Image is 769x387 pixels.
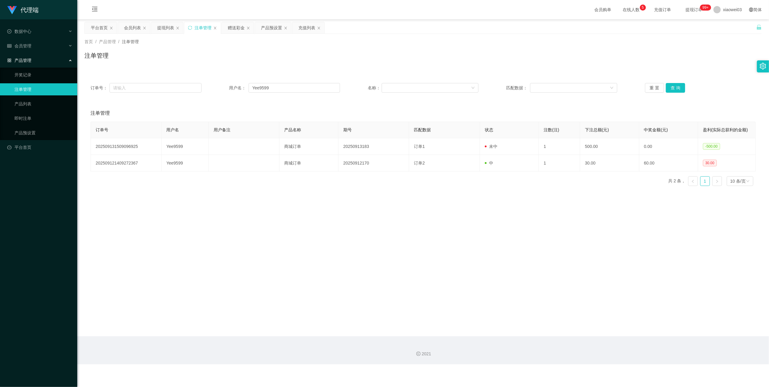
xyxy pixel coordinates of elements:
td: 30.00 [580,155,639,171]
i: 图标: close [246,26,250,30]
img: logo.9652507e.png [7,6,17,14]
span: 盈利(实际总获利的金额) [703,127,748,132]
td: 1 [539,155,580,171]
a: 产品预设置 [14,127,72,139]
span: 订单2 [414,161,425,165]
span: / [95,39,97,44]
span: 中 [485,161,493,165]
span: 数据中心 [7,29,31,34]
span: 匹配数据 [414,127,431,132]
i: 图标: close [317,26,321,30]
i: 图标: setting [760,63,766,69]
td: 500.00 [580,138,639,155]
i: 图标: appstore-o [7,58,11,62]
span: 用户名： [229,85,249,91]
i: 图标: close [110,26,113,30]
a: 图标: dashboard平台首页 [7,141,72,153]
i: 图标: left [691,180,695,183]
i: 图标: close [213,26,217,30]
span: 注数(注) [544,127,559,132]
span: 状态 [485,127,493,132]
i: 图标: right [715,180,719,183]
span: 提现订单 [683,8,706,12]
span: 用户备注 [214,127,230,132]
div: 2021 [82,351,764,357]
i: 图标: table [7,44,11,48]
td: 1 [539,138,580,155]
i: 图标: close [284,26,288,30]
i: 图标: unlock [756,24,762,30]
div: 10 条/页 [730,177,746,186]
a: 即时注单 [14,112,72,124]
td: 0.00 [639,138,698,155]
sup: 1186 [700,5,711,11]
i: 图标: copyright [416,352,421,356]
input: 请输入 [110,83,202,93]
td: 60.00 [639,155,698,171]
td: Yee9599 [162,138,209,155]
span: 首页 [84,39,93,44]
input: 请输入 [249,83,340,93]
div: 充值列表 [298,22,315,34]
span: 用户名 [167,127,179,132]
i: 图标: sync [188,26,192,30]
td: 商城订单 [279,138,338,155]
i: 图标: down [746,179,750,184]
i: 图标: global [749,8,753,12]
span: 匹配数据： [506,85,530,91]
span: 订单号 [96,127,108,132]
button: 查 询 [666,83,685,93]
td: 202509131509096925 [91,138,162,155]
h1: 注单管理 [84,51,109,60]
span: / [118,39,119,44]
td: 202509121409272367 [91,155,162,171]
span: 产品管理 [99,39,116,44]
a: 代理端 [7,7,39,12]
a: 开奖记录 [14,69,72,81]
i: 图标: menu-fold [84,0,105,20]
div: 会员列表 [124,22,141,34]
span: 30.00 [703,160,717,166]
td: Yee9599 [162,155,209,171]
span: 注单管理 [91,110,110,117]
span: 会员管理 [7,43,31,48]
i: 图标: check-circle-o [7,29,11,34]
li: 共 2 条， [668,176,686,186]
sup: 5 [640,5,646,11]
li: 上一页 [688,176,698,186]
li: 1 [700,176,710,186]
span: 注单管理 [122,39,139,44]
span: 中奖金额(元) [644,127,668,132]
div: 提现列表 [157,22,174,34]
div: 赠送彩金 [228,22,245,34]
div: 平台首页 [91,22,108,34]
span: 名称： [368,85,382,91]
td: 20250912170 [338,155,409,171]
i: 图标: down [471,86,475,90]
a: 注单管理 [14,83,72,95]
i: 图标: close [143,26,146,30]
i: 图标: close [176,26,180,30]
a: 1 [701,177,710,186]
li: 下一页 [712,176,722,186]
span: 订单号： [91,85,110,91]
span: 产品管理 [7,58,31,63]
p: 5 [642,5,644,11]
div: 注单管理 [195,22,211,34]
span: 在线人数 [620,8,643,12]
td: 20250913183 [338,138,409,155]
span: 未中 [485,144,497,149]
h1: 代理端 [21,0,39,20]
span: 产品名称 [284,127,301,132]
span: 期号 [343,127,352,132]
div: 产品预设置 [261,22,282,34]
a: 产品列表 [14,98,72,110]
i: 图标: down [610,86,614,90]
span: -500.00 [703,143,720,150]
button: 重 置 [645,83,664,93]
span: 下注总额(元) [585,127,609,132]
span: 充值订单 [651,8,674,12]
td: 商城订单 [279,155,338,171]
span: 订单1 [414,144,425,149]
